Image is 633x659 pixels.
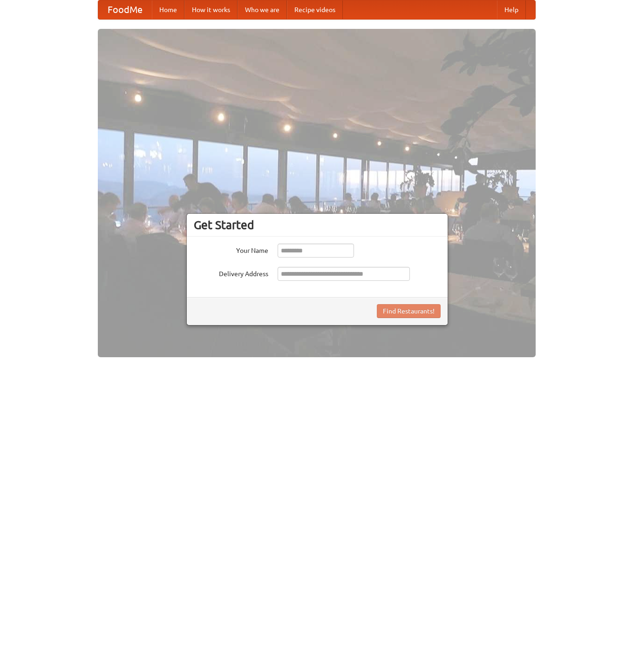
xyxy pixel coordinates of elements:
[194,267,268,279] label: Delivery Address
[152,0,184,19] a: Home
[184,0,238,19] a: How it works
[194,244,268,255] label: Your Name
[98,0,152,19] a: FoodMe
[238,0,287,19] a: Who we are
[377,304,441,318] button: Find Restaurants!
[287,0,343,19] a: Recipe videos
[497,0,526,19] a: Help
[194,218,441,232] h3: Get Started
